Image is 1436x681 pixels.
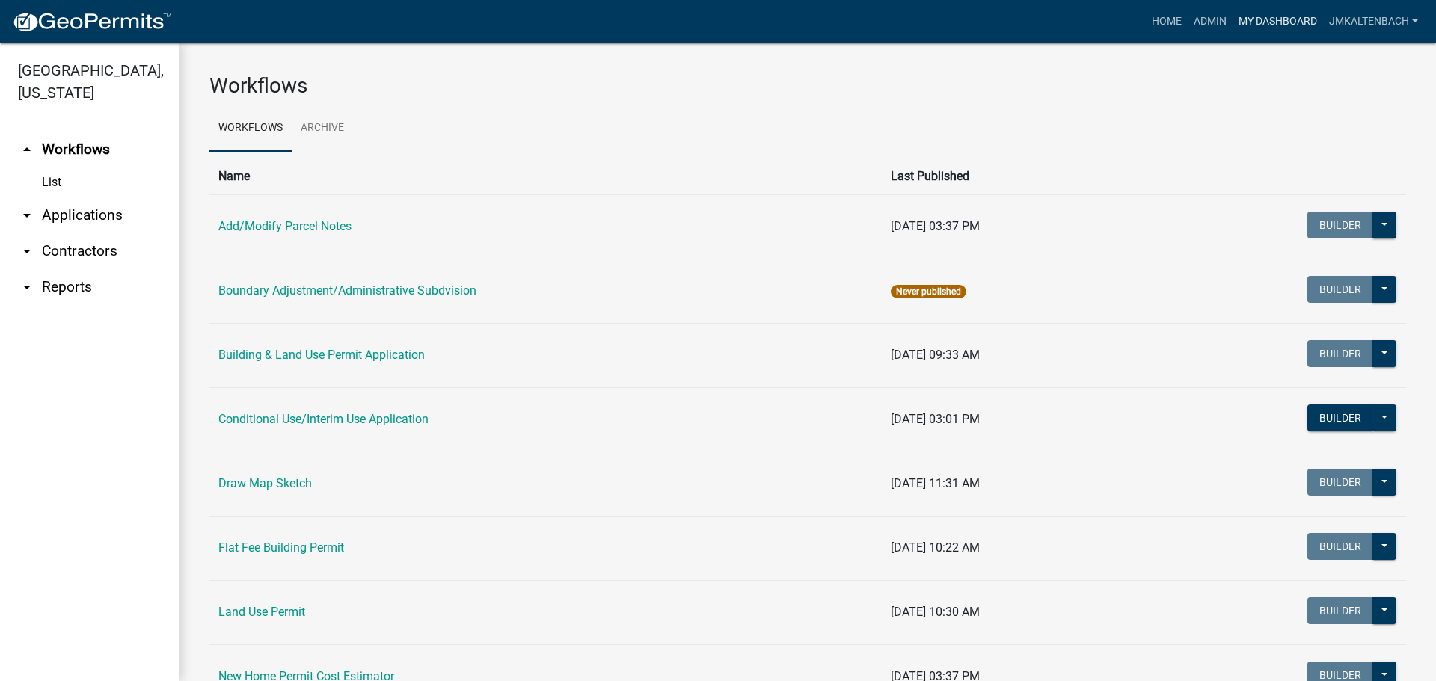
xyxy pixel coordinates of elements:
a: Building & Land Use Permit Application [218,348,425,362]
a: Admin [1188,7,1233,36]
h3: Workflows [209,73,1406,99]
span: [DATE] 09:33 AM [891,348,980,362]
span: [DATE] 03:37 PM [891,219,980,233]
i: arrow_drop_down [18,278,36,296]
a: Land Use Permit [218,605,305,619]
a: Draw Map Sketch [218,476,312,490]
th: Name [209,158,882,194]
button: Builder [1307,212,1373,238]
a: Conditional Use/Interim Use Application [218,412,429,426]
a: Flat Fee Building Permit [218,540,344,555]
a: Home [1146,7,1188,36]
button: Builder [1307,597,1373,624]
button: Builder [1307,340,1373,367]
a: Boundary Adjustment/Administrative Subdvision [218,283,476,298]
a: Archive [292,105,353,152]
span: [DATE] 10:22 AM [891,540,980,555]
span: [DATE] 11:31 AM [891,476,980,490]
a: Add/Modify Parcel Notes [218,219,352,233]
i: arrow_drop_up [18,141,36,158]
span: Never published [891,285,966,298]
a: My Dashboard [1233,7,1323,36]
button: Builder [1307,276,1373,303]
span: [DATE] 10:30 AM [891,605,980,619]
i: arrow_drop_down [18,206,36,224]
a: jmkaltenbach [1323,7,1424,36]
button: Builder [1307,469,1373,496]
a: Workflows [209,105,292,152]
th: Last Published [882,158,1142,194]
button: Builder [1307,404,1373,431]
button: Builder [1307,533,1373,560]
i: arrow_drop_down [18,242,36,260]
span: [DATE] 03:01 PM [891,412,980,426]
